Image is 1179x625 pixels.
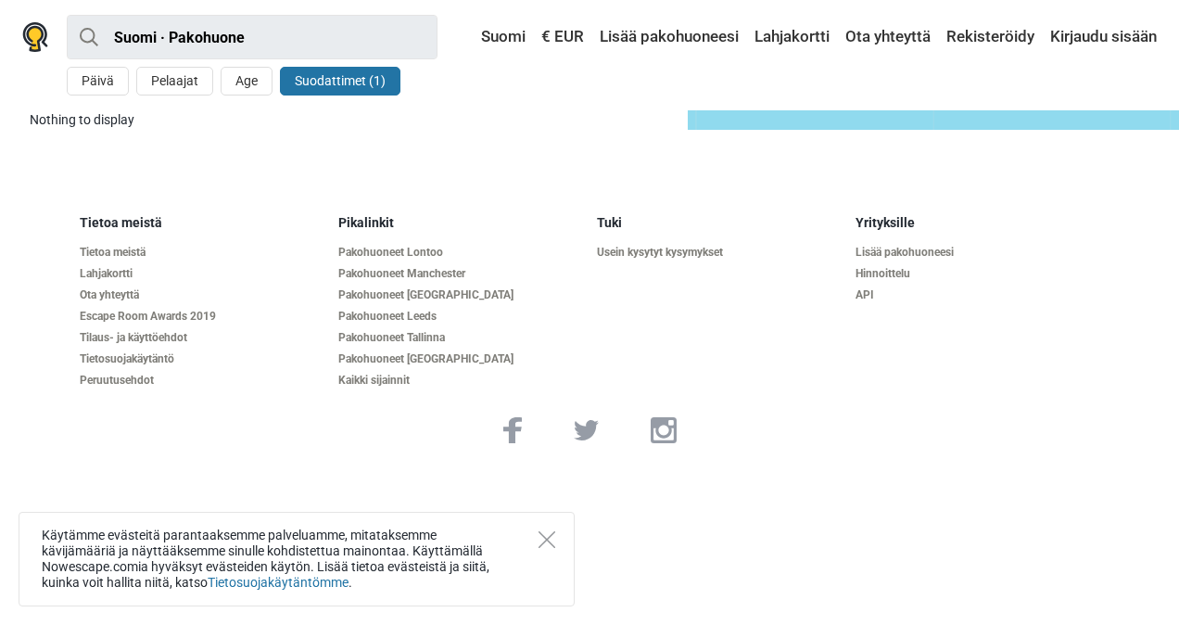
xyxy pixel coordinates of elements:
[338,331,582,345] a: Pakohuoneet Tallinna
[80,288,323,302] a: Ota yhteyttä
[338,288,582,302] a: Pakohuoneet [GEOGRAPHIC_DATA]
[221,67,273,96] button: Age
[338,374,582,388] a: Kaikki sijainnit
[338,215,582,231] h5: Pikalinkit
[136,67,213,96] button: Pelaajat
[468,31,481,44] img: Suomi
[750,20,834,54] a: Lahjakortti
[856,215,1099,231] h5: Yrityksille
[22,22,48,52] img: Nowescape logo
[19,512,575,606] div: Käytämme evästeitä parantaaksemme palveluamme, mitataksemme kävijämääriä ja näyttääksemme sinulle...
[463,20,530,54] a: Suomi
[67,15,437,59] input: kokeile “London”
[597,215,841,231] h5: Tuki
[597,246,841,260] a: Usein kysytyt kysymykset
[80,374,323,388] a: Peruutusehdot
[942,20,1039,54] a: Rekisteröidy
[338,267,582,281] a: Pakohuoneet Manchester
[80,246,323,260] a: Tietoa meistä
[280,67,400,96] button: Suodattimet (1)
[80,331,323,345] a: Tilaus- ja käyttöehdot
[30,110,673,130] div: Nothing to display
[856,246,1099,260] a: Lisää pakohuoneesi
[80,310,323,324] a: Escape Room Awards 2019
[537,20,589,54] a: € EUR
[338,246,582,260] a: Pakohuoneet Lontoo
[208,575,349,590] a: Tietosuojakäytäntömme
[856,267,1099,281] a: Hinnoittelu
[338,310,582,324] a: Pakohuoneet Leeds
[80,215,323,231] h5: Tietoa meistä
[841,20,935,54] a: Ota yhteyttä
[80,267,323,281] a: Lahjakortti
[856,288,1099,302] a: API
[539,531,555,548] button: Close
[80,352,323,366] a: Tietosuojakäytäntö
[595,20,743,54] a: Lisää pakohuoneesi
[338,352,582,366] a: Pakohuoneet [GEOGRAPHIC_DATA]
[67,67,129,96] button: Päivä
[1046,20,1157,54] a: Kirjaudu sisään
